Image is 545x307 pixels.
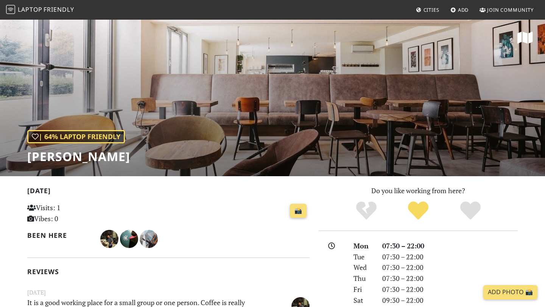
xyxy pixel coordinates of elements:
[27,187,310,198] h2: [DATE]
[487,6,534,13] span: Join Community
[349,240,378,251] div: Mon
[458,6,469,13] span: Add
[340,200,392,221] div: No
[27,268,310,276] h2: Reviews
[447,3,472,17] a: Add
[120,234,140,243] span: Mary Chan
[27,149,130,164] h1: [PERSON_NAME]
[349,295,378,306] div: Sat
[413,3,442,17] a: Cities
[378,284,522,295] div: 07:30 – 22:00
[319,185,518,196] p: Do you like working from here?
[27,231,91,239] h2: Been here
[100,230,118,248] img: 2376-nigel.jpg
[140,234,158,243] span: Mark Dela Cruz
[476,3,537,17] a: Join Community
[483,285,537,299] a: Add Photo 📸
[444,200,497,221] div: Definitely!
[6,3,74,17] a: LaptopFriendly LaptopFriendly
[378,273,522,284] div: 07:30 – 22:00
[27,202,115,224] p: Visits: 1 Vibes: 0
[378,251,522,262] div: 07:30 – 22:00
[349,262,378,273] div: Wed
[378,240,522,251] div: 07:30 – 22:00
[349,273,378,284] div: Thu
[6,5,15,14] img: LaptopFriendly
[378,262,522,273] div: 07:30 – 22:00
[18,5,42,14] span: Laptop
[424,6,439,13] span: Cities
[100,234,120,243] span: Nigel Earnshaw
[23,288,314,297] small: [DATE]
[120,230,138,248] img: 1826-mary.jpg
[392,200,444,221] div: Yes
[44,5,74,14] span: Friendly
[27,130,125,143] div: | 64% Laptop Friendly
[140,230,158,248] img: 1492-mark.jpg
[378,295,522,306] div: 09:30 – 22:00
[349,284,378,295] div: Fri
[349,251,378,262] div: Tue
[290,204,307,218] a: 📸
